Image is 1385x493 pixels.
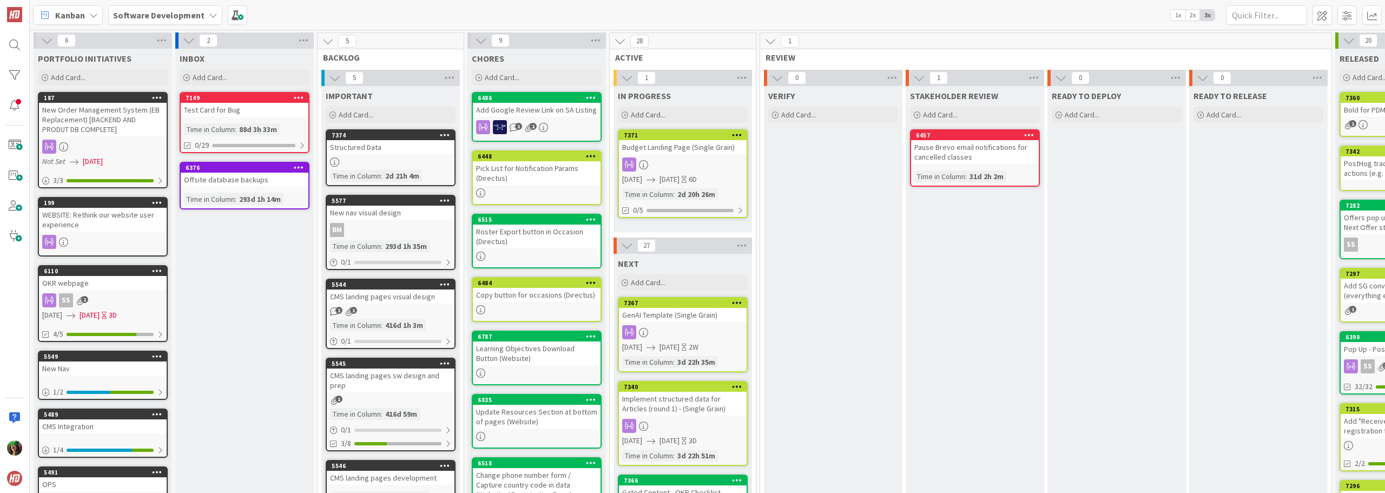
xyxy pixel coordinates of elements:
[689,435,697,446] div: 3D
[327,359,454,392] div: 5545CMS landing pages sw design and prep
[472,92,602,142] a: 6486Add Google Review Link on SA ListingMH
[38,351,168,400] a: 5549New Nav1/2
[323,52,450,63] span: BACKLOG
[345,71,364,84] span: 5
[44,411,167,418] div: 5489
[327,130,454,140] div: 7374
[341,424,351,436] span: 0 / 1
[42,310,62,321] span: [DATE]
[39,198,167,232] div: 199WEBSITE: Rethink our website user experience
[473,152,601,161] div: 6448
[181,163,308,173] div: 6376
[766,52,1318,63] span: REVIEW
[637,71,656,84] span: 1
[59,293,73,307] div: SS
[618,129,748,218] a: 7371Budget Landing Page (Single Grain)[DATE][DATE]6DTime in Column:2d 20h 26m0/5
[327,461,454,485] div: 5546CMS landing pages development
[619,130,747,140] div: 7371
[39,174,167,187] div: 3/3
[618,90,671,101] span: IN PROGRESS
[327,206,454,220] div: New nav visual design
[327,280,454,290] div: 5544
[472,53,504,64] span: CHORES
[199,34,217,47] span: 2
[473,405,601,429] div: Update Resources Section at bottom of pages (Website)
[327,290,454,304] div: CMS landing pages visual design
[332,360,454,367] div: 5545
[39,410,167,433] div: 5489CMS Integration
[631,278,665,287] span: Add Card...
[39,276,167,290] div: OKR webpage
[631,110,665,120] span: Add Card...
[618,381,748,466] a: 7340Implement structured data for Articles (round 1) - (Single Grain)[DATE][DATE]3DTime in Column...
[193,73,227,82] span: Add Card...
[1185,10,1200,21] span: 2x
[624,383,747,391] div: 7340
[186,94,308,102] div: 7149
[675,450,718,462] div: 3d 22h 51m
[57,34,76,47] span: 6
[673,356,675,368] span: :
[472,150,602,205] a: 6448Pick List for Notification Params (Directus)
[659,341,680,353] span: [DATE]
[330,319,381,331] div: Time in Column
[911,130,1039,164] div: 6457Pause Brevo email notifications for cancelled classes
[381,240,382,252] span: :
[39,352,167,376] div: 5549New Nav
[473,93,601,103] div: 6486
[350,307,357,314] span: 1
[673,450,675,462] span: :
[622,174,642,185] span: [DATE]
[619,476,747,485] div: 7366
[910,129,1040,187] a: 6457Pause Brevo email notifications for cancelled classesTime in Column:31d 2h 2m
[330,240,381,252] div: Time in Column
[330,223,344,237] div: BM
[39,477,167,491] div: OPS
[673,188,675,200] span: :
[619,382,747,392] div: 7340
[382,319,426,331] div: 416d 1h 3m
[335,307,342,314] span: 1
[914,170,965,182] div: Time in Column
[473,332,601,365] div: 6787Learning Objectives Download Button (Website)
[473,278,601,302] div: 6484Copy button for occasions (Directus)
[327,280,454,304] div: 5544CMS landing pages visual design
[186,164,308,172] div: 6376
[493,120,507,134] img: MH
[618,258,639,269] span: NEXT
[381,170,382,182] span: :
[624,132,747,139] div: 7371
[618,297,748,372] a: 7367GenAI Template (Single Grain)[DATE][DATE]2WTime in Column:3d 22h 35m
[1213,71,1231,84] span: 0
[781,110,816,120] span: Add Card...
[335,396,342,403] span: 1
[1065,110,1099,120] span: Add Card...
[327,130,454,154] div: 7374Structured Data
[83,156,103,167] span: [DATE]
[53,175,63,186] span: 3 / 3
[326,195,456,270] a: 5577New nav visual designBMTime in Column:293d 1h 35m0/1
[236,193,283,205] div: 293d 1h 14m
[1344,238,1358,252] div: SS
[473,225,601,248] div: Roster Export button in Occasion (Directus)
[53,386,63,398] span: 1 / 2
[659,174,680,185] span: [DATE]
[341,438,351,449] span: 3/8
[911,140,1039,164] div: Pause Brevo email notifications for cancelled classes
[39,468,167,477] div: 5491
[491,34,510,47] span: 9
[382,408,420,420] div: 416d 59m
[473,215,601,248] div: 6515Roster Export button in Occasion (Directus)
[338,35,357,48] span: 5
[326,279,456,349] a: 5544CMS landing pages visual designTime in Column:416d 1h 3m0/1
[39,352,167,361] div: 5549
[44,353,167,360] div: 5549
[184,193,235,205] div: Time in Column
[472,331,602,385] a: 6787Learning Objectives Download Button (Website)
[382,240,430,252] div: 293d 1h 35m
[473,288,601,302] div: Copy button for occasions (Directus)
[326,129,456,186] a: 7374Structured DataTime in Column:2d 21h 4m
[473,332,601,341] div: 6787
[327,471,454,485] div: CMS landing pages development
[619,382,747,416] div: 7340Implement structured data for Articles (round 1) - (Single Grain)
